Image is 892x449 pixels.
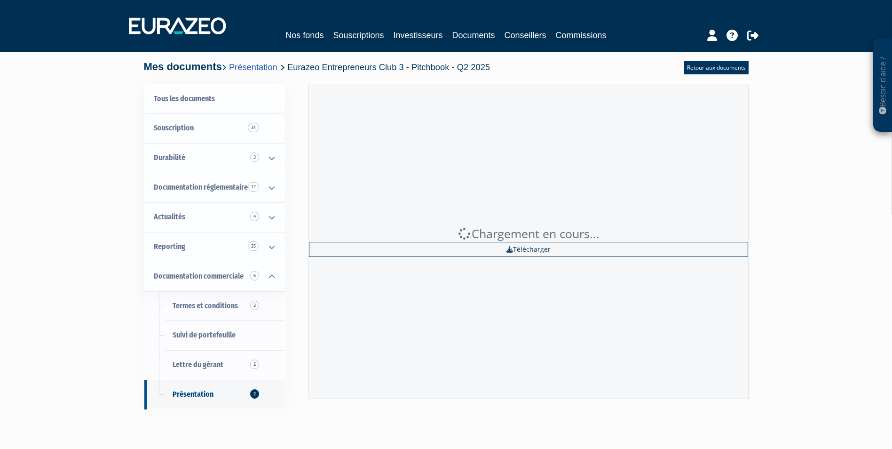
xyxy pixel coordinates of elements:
a: Reporting 25 [144,232,284,262]
a: Retour aux documents [684,61,749,74]
a: Documents [452,29,495,42]
a: Durabilité 3 [144,143,284,173]
a: Conseillers [505,29,546,42]
span: Présentation [173,390,213,399]
span: 25 [248,241,259,251]
a: Présentation [229,62,277,72]
a: Tous les documents [144,84,284,114]
span: Termes et conditions [173,301,238,310]
span: Durabilité [154,153,185,162]
span: Eurazeo Entrepreneurs Club 3 - Pitchbook - Q2 2025 [287,62,490,72]
a: Nos fonds [285,29,324,42]
span: 2 [250,301,259,310]
span: 31 [248,123,259,132]
span: 4 [250,212,259,221]
a: Suivi de portefeuille [144,321,284,350]
a: Lettre du gérant2 [144,350,284,380]
h4: Mes documents [144,61,490,72]
span: Suivi de portefeuille [173,330,236,339]
span: Actualités [154,212,185,221]
span: 3 [250,152,259,162]
span: Lettre du gérant [173,360,223,369]
span: 2 [250,360,259,369]
a: Présentation2 [144,380,284,409]
a: Télécharger [309,242,748,257]
span: 2 [250,389,259,399]
span: Reporting [154,242,185,251]
a: Documentation règlementaire 12 [144,173,284,202]
a: Actualités 4 [144,202,284,232]
a: Documentation commerciale 6 [144,262,284,291]
span: Souscription [154,123,194,132]
img: 1732889491-logotype_eurazeo_blanc_rvb.png [129,17,226,34]
div: Chargement en cours... [309,225,748,242]
a: Commissions [556,29,607,42]
a: Termes et conditions2 [144,291,284,321]
a: Souscriptions [333,29,384,42]
span: 12 [248,182,259,192]
p: Besoin d'aide ? [877,43,888,128]
span: Documentation commerciale [154,272,244,281]
a: Souscription31 [144,113,284,143]
span: 6 [250,271,259,281]
a: Investisseurs [393,29,442,42]
span: Documentation règlementaire [154,183,248,192]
